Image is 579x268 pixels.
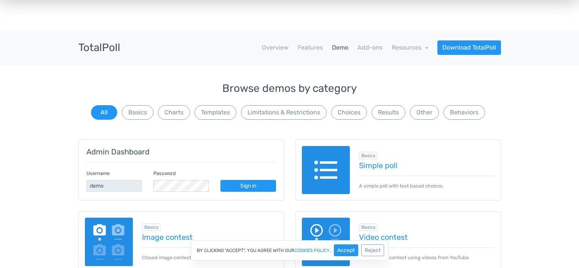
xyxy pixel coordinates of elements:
button: Behaviors [443,105,485,120]
h5: Admin Dashboard [86,148,276,156]
button: Limitations & Restrictions [241,105,327,120]
a: Simple poll [359,161,494,170]
a: Demo [332,43,348,52]
button: All [91,105,117,120]
img: text-poll.png.webp [302,146,350,194]
button: Charts [158,105,190,120]
a: Features [298,43,323,52]
label: Password [153,170,176,177]
span: Browse all in Basics [359,152,378,159]
label: Username [86,170,110,177]
button: Templates [195,105,236,120]
button: Accept [334,244,358,256]
a: Overview [262,43,289,52]
span: Browse all in Basics [359,223,378,231]
a: Image contest [142,233,278,241]
a: Add-ons [357,43,383,52]
span: Browse all in Basics [142,223,161,231]
h3: TotalPoll [78,42,120,54]
button: Results [372,105,405,120]
p: A simple poll with text based choices. [359,176,494,189]
a: Video contest [359,233,494,241]
a: Sign in [220,180,276,192]
img: video-poll.png.webp [302,218,350,266]
a: cookies policy [294,248,330,253]
button: Choices [331,105,367,120]
button: Basics [122,105,153,120]
a: Download TotalPoll [437,40,501,55]
div: By clicking "Accept", you agree with our . [191,240,388,260]
a: Resources [392,44,428,51]
button: Reject [361,244,384,256]
h3: Browse demos by category [78,83,501,95]
button: Other [410,105,439,120]
img: image-poll.png.webp [85,218,133,266]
